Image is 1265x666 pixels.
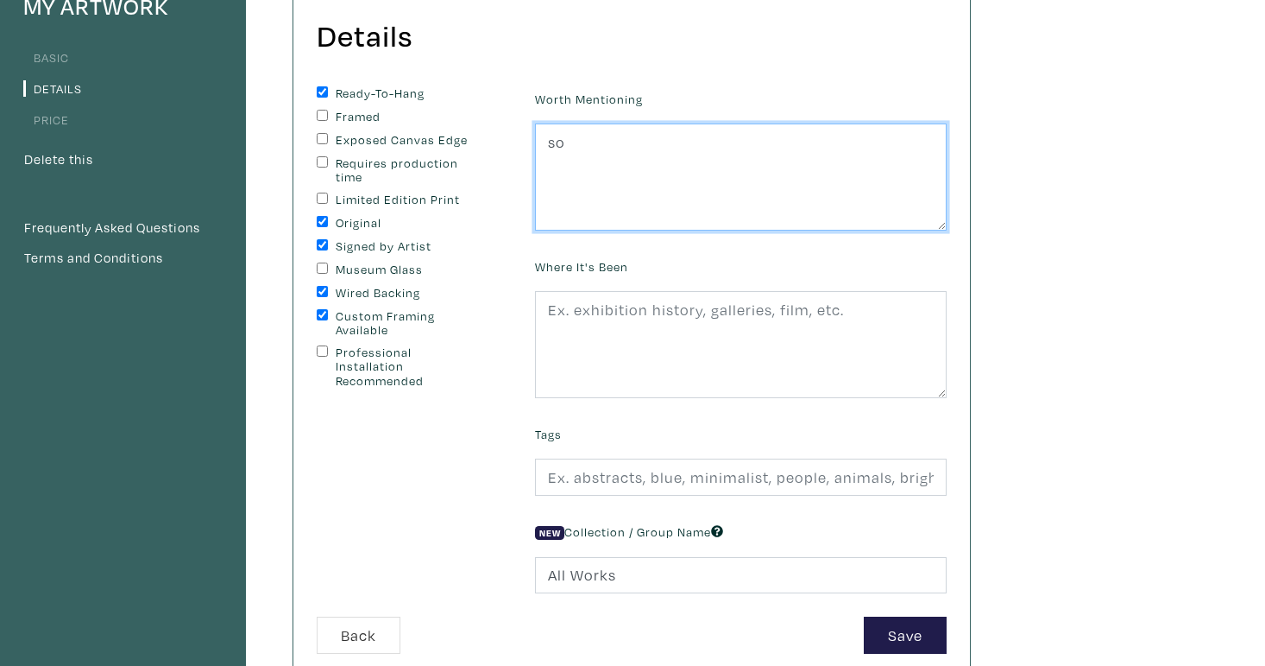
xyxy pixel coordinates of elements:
label: Where It's Been [535,257,628,276]
label: Worth Mentioning [535,90,643,109]
label: Professional Installation Recommended [336,346,480,389]
label: Limited Edition Print [336,193,480,207]
label: Wired Backing [336,286,480,301]
label: Requires production time [336,156,480,185]
a: Price [23,111,69,128]
a: Details [23,80,82,97]
button: Save [864,617,947,654]
label: Museum Glass [336,263,480,277]
a: Basic [23,49,69,66]
label: Framed [336,110,480,124]
label: Tags [535,425,562,444]
span: New [535,526,564,540]
label: Ready-To-Hang [336,86,480,101]
a: Terms and Conditions [23,247,223,270]
button: Back [317,617,400,654]
input: Ex. abstracts, blue, minimalist, people, animals, bright, etc. [535,459,947,496]
label: Collection / Group Name [535,523,723,542]
label: Custom Framing Available [336,309,480,338]
a: Frequently Asked Questions [23,217,223,239]
label: Exposed Canvas Edge [336,133,480,148]
input: Ex. 202X, Landscape Collection, etc. [535,557,947,594]
button: Delete this [23,149,94,171]
h2: Details [317,17,412,54]
label: Original [336,216,480,231]
label: Signed by Artist [336,239,480,254]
